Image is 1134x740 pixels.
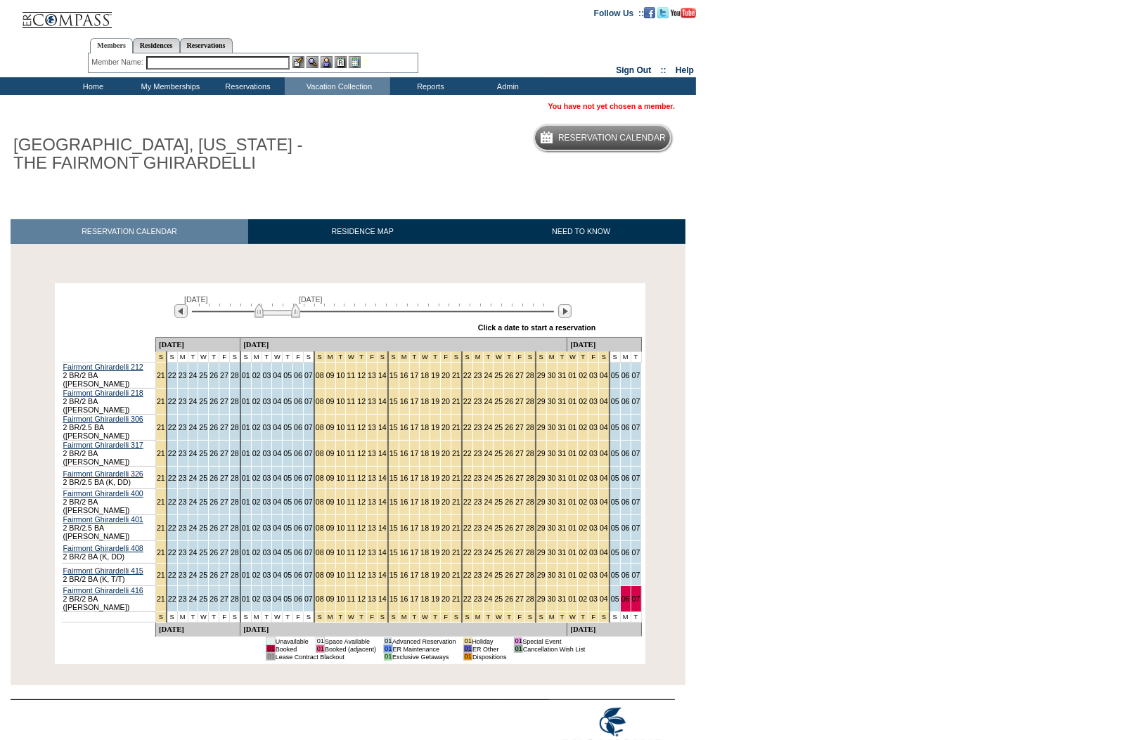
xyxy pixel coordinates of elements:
img: Subscribe to our YouTube Channel [671,8,696,18]
a: 03 [263,423,271,431]
a: 13 [368,423,376,431]
a: 01 [568,474,576,482]
a: 25 [199,423,207,431]
a: 27 [515,474,524,482]
a: 12 [357,371,366,379]
a: 31 [558,449,567,457]
h5: Reservation Calendar [558,134,666,143]
a: 22 [168,449,176,457]
a: 25 [199,371,207,379]
a: 22 [168,498,176,506]
a: 07 [632,371,640,379]
a: 08 [316,423,324,431]
a: 21 [157,397,165,405]
a: 19 [431,371,439,379]
a: 07 [632,474,640,482]
a: 02 [252,397,261,405]
a: 01 [568,397,576,405]
a: 21 [157,498,165,506]
a: 01 [242,423,250,431]
a: 10 [337,397,345,405]
a: 28 [526,371,534,379]
a: 06 [621,449,630,457]
a: 26 [505,371,513,379]
a: 24 [189,371,198,379]
a: 25 [199,474,207,482]
a: 23 [179,498,187,506]
a: 20 [442,498,450,506]
a: 17 [411,474,419,482]
img: Impersonate [321,56,333,68]
td: Reservations [207,77,285,95]
a: 22 [463,474,472,482]
a: 02 [579,371,587,379]
a: 25 [494,474,503,482]
a: 21 [157,449,165,457]
a: 04 [600,397,608,405]
a: 06 [294,449,302,457]
a: 22 [168,474,176,482]
a: 28 [526,474,534,482]
a: 07 [304,397,313,405]
a: 23 [474,397,482,405]
a: 03 [263,474,271,482]
a: Become our fan on Facebook [644,8,655,16]
a: 17 [411,498,419,506]
a: 22 [463,371,472,379]
a: 26 [505,423,513,431]
a: 22 [463,423,472,431]
a: Fairmont Ghirardelli 212 [63,363,143,371]
a: 24 [189,449,198,457]
a: 16 [400,449,408,457]
a: 04 [600,371,608,379]
a: 03 [263,449,271,457]
a: 02 [252,423,261,431]
a: 03 [589,449,598,457]
a: 21 [157,474,165,482]
a: 27 [515,498,524,506]
a: 16 [400,397,408,405]
a: 12 [357,498,366,506]
a: 25 [494,397,503,405]
a: 03 [589,397,598,405]
a: 01 [568,371,576,379]
a: 29 [537,397,546,405]
a: 19 [431,423,439,431]
a: 23 [179,474,187,482]
a: 12 [357,397,366,405]
a: 06 [294,474,302,482]
a: 25 [199,449,207,457]
a: 25 [199,397,207,405]
a: 23 [474,498,482,506]
a: 23 [474,474,482,482]
a: 03 [263,371,271,379]
a: Fairmont Ghirardelli 218 [63,389,143,397]
a: 27 [515,449,524,457]
img: Become our fan on Facebook [644,7,655,18]
a: 26 [505,449,513,457]
a: 11 [347,449,355,457]
a: 22 [463,449,472,457]
a: 14 [378,423,387,431]
a: 29 [537,474,546,482]
a: 01 [242,474,250,482]
a: 27 [220,397,228,405]
a: 11 [347,498,355,506]
a: 20 [442,371,450,379]
a: 07 [304,449,313,457]
a: 30 [548,423,556,431]
a: 27 [220,498,228,506]
a: 31 [558,474,567,482]
a: 21 [157,371,165,379]
a: 28 [231,397,239,405]
a: 31 [558,423,567,431]
a: 26 [505,498,513,506]
a: 17 [411,449,419,457]
img: View [307,56,318,68]
a: 28 [526,449,534,457]
a: 20 [442,449,450,457]
a: 06 [621,397,630,405]
a: 05 [283,498,292,506]
a: 03 [589,371,598,379]
a: 10 [337,498,345,506]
